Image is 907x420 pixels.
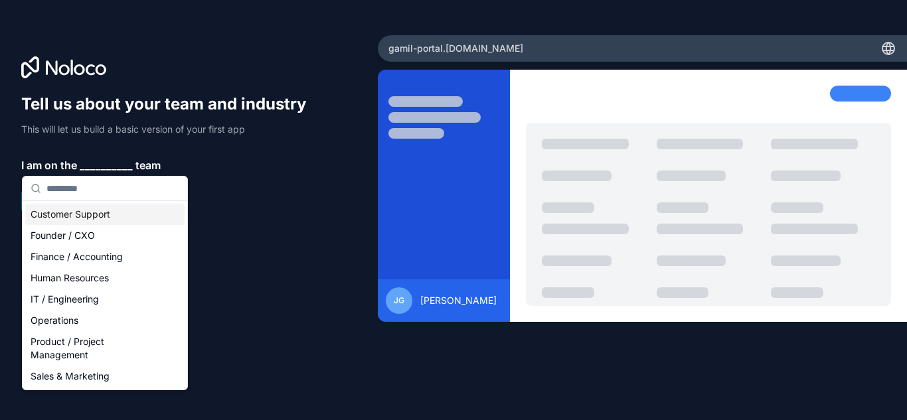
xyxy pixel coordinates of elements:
[25,204,185,225] div: Customer Support
[23,201,187,389] div: Suggestions
[25,331,185,366] div: Product / Project Management
[21,123,319,136] p: This will let us build a basic version of your first app
[21,94,319,115] h1: Tell us about your team and industry
[388,42,523,55] span: gamil-portal .[DOMAIN_NAME]
[25,225,185,246] div: Founder / CXO
[25,246,185,267] div: Finance / Accounting
[862,375,894,407] iframe: Intercom live chat
[135,157,161,173] span: team
[25,310,185,331] div: Operations
[25,289,185,310] div: IT / Engineering
[21,157,77,173] span: I am on the
[25,267,185,289] div: Human Resources
[25,366,185,387] div: Sales & Marketing
[420,294,497,307] span: [PERSON_NAME]
[394,295,404,306] span: jg
[80,157,133,173] span: __________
